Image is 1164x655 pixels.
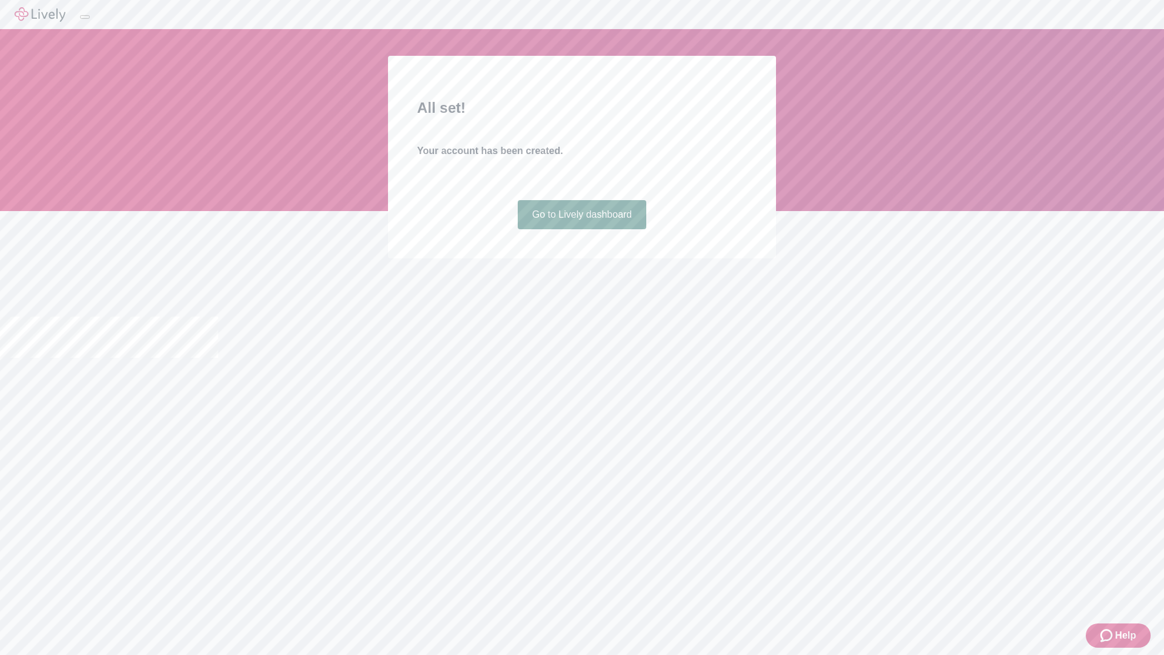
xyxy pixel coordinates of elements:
[518,200,647,229] a: Go to Lively dashboard
[80,15,90,19] button: Log out
[1086,623,1151,648] button: Zendesk support iconHelp
[417,97,747,119] h2: All set!
[417,144,747,158] h4: Your account has been created.
[1115,628,1136,643] span: Help
[1100,628,1115,643] svg: Zendesk support icon
[15,7,65,22] img: Lively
